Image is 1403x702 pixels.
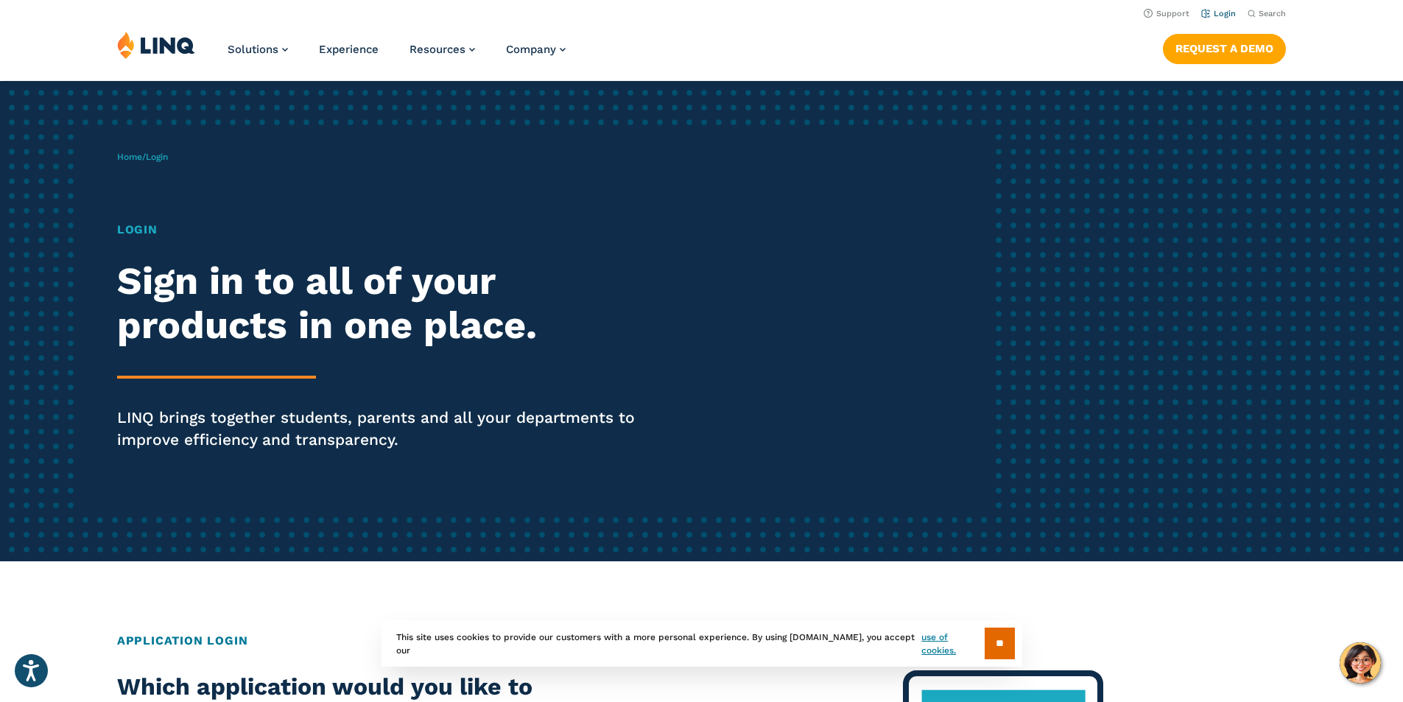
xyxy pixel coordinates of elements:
[117,221,658,239] h1: Login
[921,631,984,657] a: use of cookies.
[319,43,379,56] a: Experience
[1163,34,1286,63] a: Request a Demo
[409,43,475,56] a: Resources
[381,620,1022,667] div: This site uses cookies to provide our customers with a more personal experience. By using [DOMAIN...
[117,407,658,451] p: LINQ brings together students, parents and all your departments to improve efficiency and transpa...
[1248,8,1286,19] button: Open Search Bar
[1201,9,1236,18] a: Login
[1163,31,1286,63] nav: Button Navigation
[228,43,278,56] span: Solutions
[1144,9,1189,18] a: Support
[228,43,288,56] a: Solutions
[117,152,142,162] a: Home
[506,43,556,56] span: Company
[117,632,1286,650] h2: Application Login
[228,31,566,80] nav: Primary Navigation
[1259,9,1286,18] span: Search
[409,43,465,56] span: Resources
[117,31,195,59] img: LINQ | K‑12 Software
[506,43,566,56] a: Company
[1340,642,1381,684] button: Hello, have a question? Let’s chat.
[146,152,168,162] span: Login
[117,259,658,348] h2: Sign in to all of your products in one place.
[117,152,168,162] span: /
